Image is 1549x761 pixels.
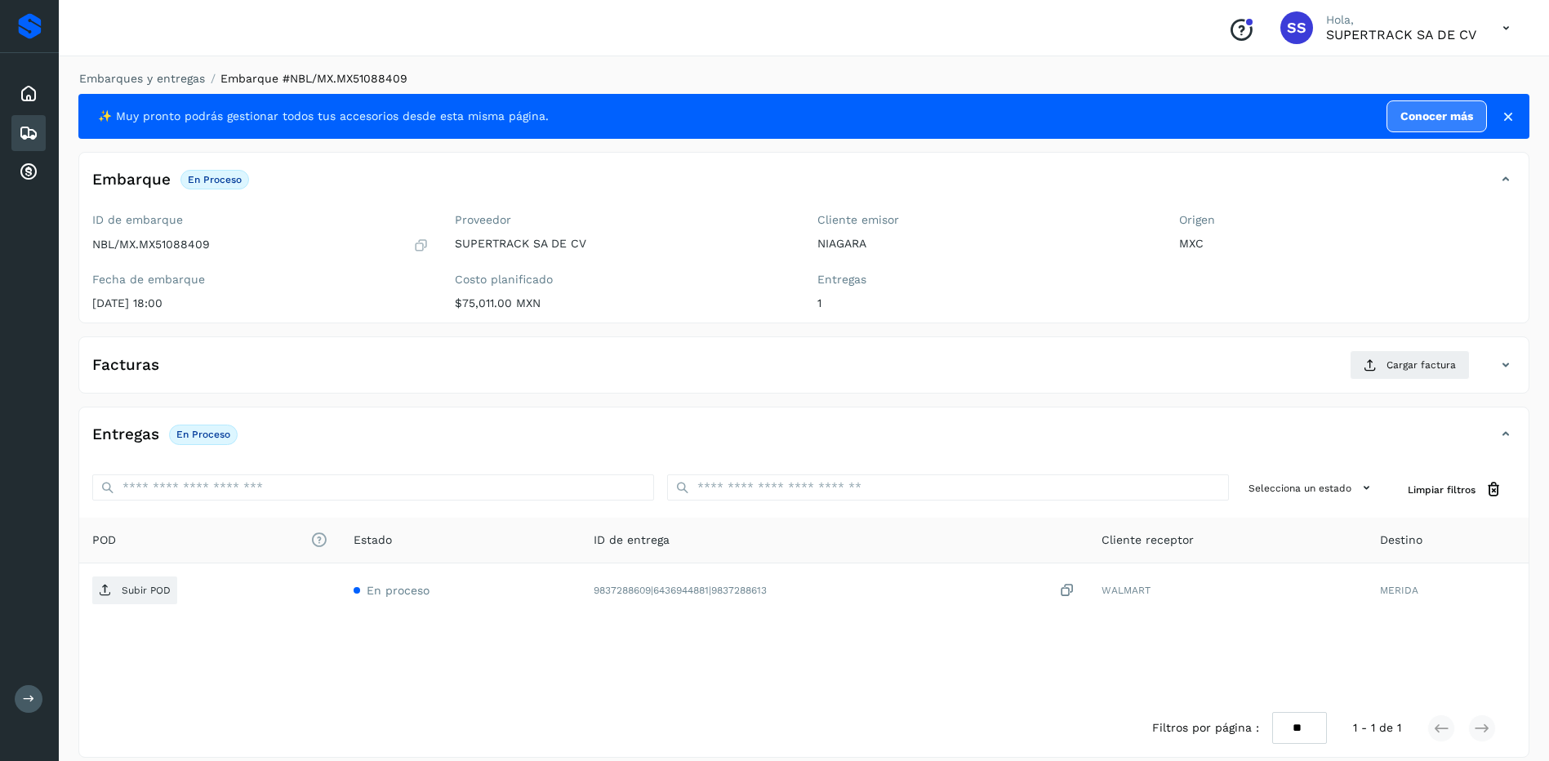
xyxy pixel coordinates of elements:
span: Cliente receptor [1102,532,1194,549]
p: SUPERTRACK SA DE CV [1326,27,1476,42]
div: FacturasCargar factura [79,350,1529,393]
label: ID de embarque [92,213,429,227]
span: Embarque #NBL/MX.MX51088409 [220,72,407,85]
span: En proceso [367,584,430,597]
p: MXC [1179,237,1516,251]
button: Subir POD [92,576,177,604]
p: $75,011.00 MXN [455,296,791,310]
div: Embarques [11,115,46,151]
button: Selecciona un estado [1242,474,1382,501]
nav: breadcrumb [78,70,1529,87]
button: Limpiar filtros [1395,474,1516,505]
label: Origen [1179,213,1516,227]
div: EmbarqueEn proceso [79,166,1529,207]
label: Cliente emisor [817,213,1154,227]
span: Limpiar filtros [1408,483,1476,497]
td: WALMART [1088,563,1367,617]
div: EntregasEn proceso [79,421,1529,461]
button: Cargar factura [1350,350,1470,380]
a: Conocer más [1387,100,1487,132]
label: Proveedor [455,213,791,227]
p: [DATE] 18:00 [92,296,429,310]
span: Destino [1380,532,1422,549]
p: NBL/MX.MX51088409 [92,238,210,251]
span: 1 - 1 de 1 [1353,719,1401,737]
label: Fecha de embarque [92,273,429,287]
span: Estado [354,532,392,549]
h4: Entregas [92,425,159,444]
label: Entregas [817,273,1154,287]
h4: Embarque [92,171,171,189]
p: Hola, [1326,13,1476,27]
p: Subir POD [122,585,171,596]
span: POD [92,532,327,549]
p: 1 [817,296,1154,310]
span: Filtros por página : [1152,719,1259,737]
div: Inicio [11,76,46,112]
div: 9837288609|6436944881|9837288613 [594,582,1075,599]
h4: Facturas [92,356,159,375]
td: MERIDA [1367,563,1529,617]
p: En proceso [176,429,230,440]
span: Cargar factura [1387,358,1456,372]
a: Embarques y entregas [79,72,205,85]
span: ID de entrega [594,532,670,549]
label: Costo planificado [455,273,791,287]
p: SUPERTRACK SA DE CV [455,237,791,251]
div: Cuentas por cobrar [11,154,46,190]
p: En proceso [188,174,242,185]
span: ✨ Muy pronto podrás gestionar todos tus accesorios desde esta misma página. [98,108,549,125]
p: NIAGARA [817,237,1154,251]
